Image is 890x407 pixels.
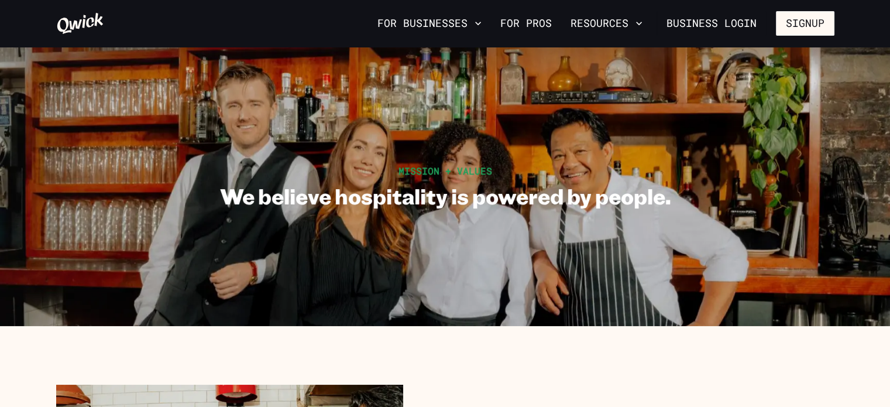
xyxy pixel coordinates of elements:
h1: We believe hospitality is powered by people. [220,183,671,209]
a: For Pros [496,13,556,33]
span: MISSION + VALUES [398,165,492,177]
a: Business Login [657,11,767,36]
button: Signup [776,11,834,36]
button: For Businesses [373,13,486,33]
button: Resources [566,13,647,33]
